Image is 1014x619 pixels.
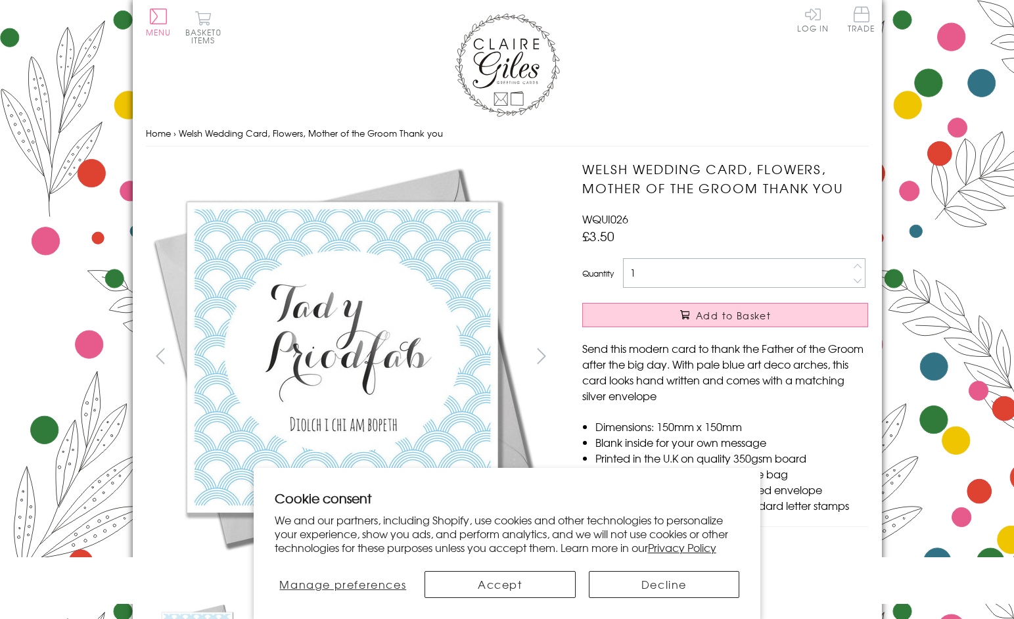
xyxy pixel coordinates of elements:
label: Quantity [582,267,614,279]
button: Menu [146,9,172,36]
span: Manage preferences [279,576,406,592]
li: Dimensions: 150mm x 150mm [595,419,868,434]
span: 0 items [191,26,221,46]
p: Send this modern card to thank the Father of the Groom after the big day. With pale blue art deco... [582,340,868,403]
nav: breadcrumbs [146,120,869,147]
h1: Welsh Wedding Card, Flowers, Mother of the Groom Thank you [582,160,868,198]
li: Comes wrapped in Compostable bag [595,466,868,482]
span: › [173,127,176,139]
a: Trade [848,7,875,35]
button: prev [146,341,175,371]
img: Welsh Wedding Card, Flowers, Mother of the Groom Thank you [146,160,540,554]
button: Add to Basket [582,303,868,327]
a: Privacy Policy [648,539,716,555]
button: Accept [425,571,576,598]
span: Add to Basket [696,309,771,322]
button: Manage preferences [275,571,411,598]
span: Trade [848,7,875,32]
span: Menu [146,26,172,38]
li: Printed in the U.K on quality 350gsm board [595,450,868,466]
span: Welsh Wedding Card, Flowers, Mother of the Groom Thank you [179,127,443,139]
span: WQUI026 [582,211,628,227]
button: next [526,341,556,371]
img: Claire Giles Greetings Cards [455,13,560,117]
h2: Cookie consent [275,489,740,507]
button: Basket0 items [185,11,221,44]
span: £3.50 [582,227,614,245]
li: Blank inside for your own message [595,434,868,450]
p: We and our partners, including Shopify, use cookies and other technologies to personalize your ex... [275,513,740,554]
button: Decline [589,571,740,598]
a: Log In [797,7,829,32]
a: Home [146,127,171,139]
